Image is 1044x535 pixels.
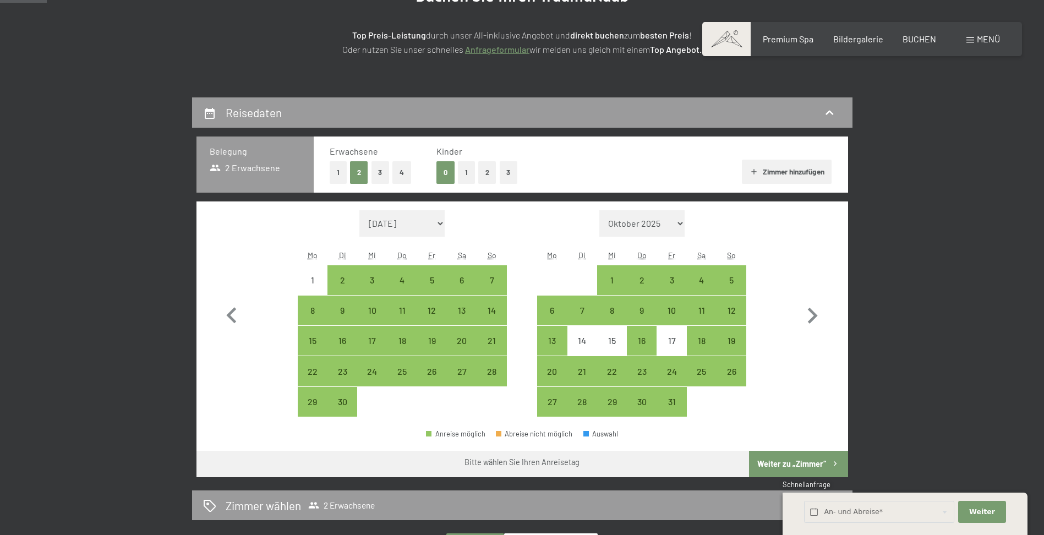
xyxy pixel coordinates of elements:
[833,34,883,44] a: Bildergalerie
[327,387,357,417] div: Anreise möglich
[567,296,597,325] div: Anreise möglich
[718,367,745,395] div: 26
[657,265,686,295] div: Fri Oct 03 2025
[299,397,326,425] div: 29
[298,356,327,386] div: Mon Sep 22 2025
[478,367,505,395] div: 28
[597,265,627,295] div: Wed Oct 01 2025
[597,356,627,386] div: Wed Oct 22 2025
[447,265,477,295] div: Sat Sep 06 2025
[597,265,627,295] div: Anreise möglich
[598,397,626,425] div: 29
[657,296,686,325] div: Anreise möglich
[436,161,455,184] button: 0
[570,30,624,40] strong: direkt buchen
[329,306,356,334] div: 9
[583,430,619,438] div: Auswahl
[327,356,357,386] div: Anreise möglich
[389,367,416,395] div: 25
[357,326,387,356] div: Anreise möglich
[371,161,390,184] button: 3
[687,296,717,325] div: Anreise möglich
[597,387,627,417] div: Wed Oct 29 2025
[717,356,746,386] div: Sun Oct 26 2025
[657,326,686,356] div: Anreise nicht möglich
[537,387,567,417] div: Mon Oct 27 2025
[299,276,326,303] div: 1
[597,387,627,417] div: Anreise möglich
[567,326,597,356] div: Tue Oct 14 2025
[447,326,477,356] div: Anreise möglich
[627,387,657,417] div: Anreise möglich
[627,265,657,295] div: Thu Oct 02 2025
[488,250,496,260] abbr: Sonntag
[640,30,689,40] strong: besten Preis
[448,367,475,395] div: 27
[477,326,506,356] div: Sun Sep 21 2025
[357,296,387,325] div: Wed Sep 10 2025
[718,336,745,364] div: 19
[718,306,745,334] div: 12
[763,34,813,44] span: Premium Spa
[658,336,685,364] div: 17
[598,306,626,334] div: 8
[718,276,745,303] div: 5
[352,30,426,40] strong: Top Preis-Leistung
[417,296,447,325] div: Fri Sep 12 2025
[569,397,596,425] div: 28
[417,296,447,325] div: Anreise möglich
[327,265,357,295] div: Anreise möglich
[447,326,477,356] div: Sat Sep 20 2025
[628,276,655,303] div: 2
[688,367,715,395] div: 25
[657,326,686,356] div: Fri Oct 17 2025
[397,250,407,260] abbr: Donnerstag
[417,265,447,295] div: Fri Sep 05 2025
[327,326,357,356] div: Tue Sep 16 2025
[597,326,627,356] div: Anreise nicht möglich
[569,306,596,334] div: 7
[688,276,715,303] div: 4
[389,306,416,334] div: 11
[477,356,506,386] div: Anreise möglich
[496,430,573,438] div: Abreise nicht möglich
[465,44,529,54] a: Anfrageformular
[299,336,326,364] div: 15
[426,430,485,438] div: Anreise möglich
[350,161,368,184] button: 2
[569,336,596,364] div: 14
[687,326,717,356] div: Anreise möglich
[627,296,657,325] div: Anreise möglich
[598,336,626,364] div: 15
[298,326,327,356] div: Mon Sep 15 2025
[357,265,387,295] div: Wed Sep 03 2025
[958,501,1005,523] button: Weiter
[298,387,327,417] div: Mon Sep 29 2025
[387,326,417,356] div: Thu Sep 18 2025
[436,146,462,156] span: Kinder
[418,306,446,334] div: 12
[329,276,356,303] div: 2
[389,276,416,303] div: 4
[387,356,417,386] div: Thu Sep 25 2025
[628,397,655,425] div: 30
[329,367,356,395] div: 23
[628,306,655,334] div: 9
[538,397,566,425] div: 27
[567,387,597,417] div: Anreise möglich
[598,276,626,303] div: 1
[538,306,566,334] div: 6
[417,265,447,295] div: Anreise möglich
[387,296,417,325] div: Thu Sep 11 2025
[567,326,597,356] div: Anreise nicht möglich
[608,250,616,260] abbr: Mittwoch
[796,210,828,417] button: Nächster Monat
[358,306,386,334] div: 10
[358,336,386,364] div: 17
[538,336,566,364] div: 13
[447,265,477,295] div: Anreise möglich
[477,265,506,295] div: Anreise möglich
[330,161,347,184] button: 1
[298,265,327,295] div: Mon Sep 01 2025
[477,296,506,325] div: Sun Sep 14 2025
